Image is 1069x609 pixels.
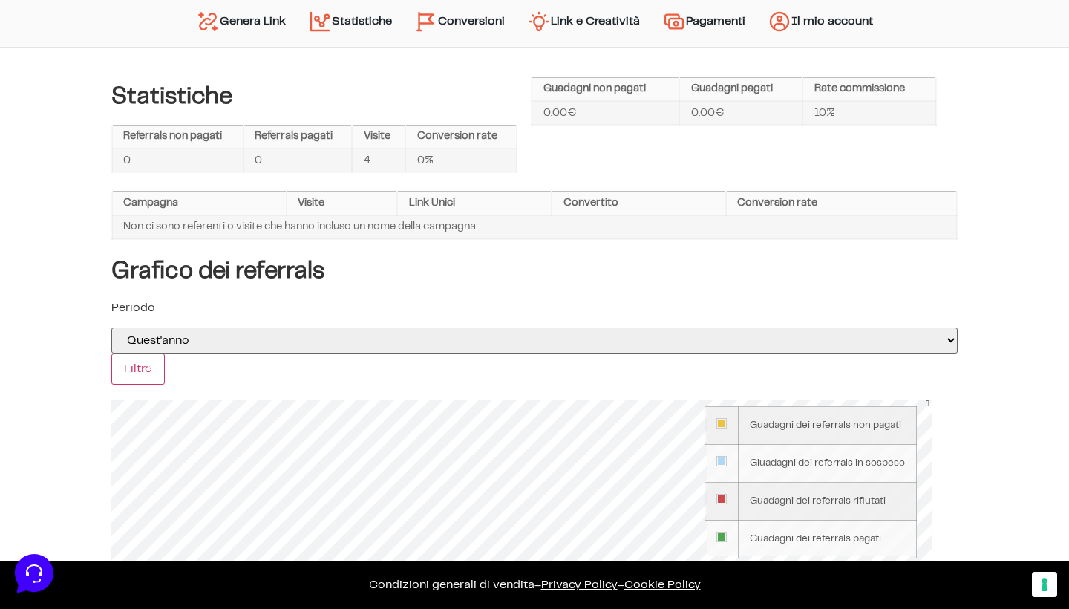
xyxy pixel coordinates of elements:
[662,10,686,33] img: payments.svg
[48,83,77,113] img: dark
[516,4,651,39] a: Link e Creatività
[739,483,917,521] td: Guadagni dei referrals rifiutati
[112,215,957,239] td: Non ci sono referenti o visite che hanno incluso un nome della campagna.
[15,576,1054,594] p: – –
[739,407,917,445] td: Guadagni dei referrals non pagati
[112,126,243,149] th: Referrals non pagati
[352,126,405,149] th: Visite
[532,78,679,102] th: Guadagni non pagati
[405,149,517,172] td: 0%
[12,12,249,36] h2: Ciao da Marketers 👋
[196,10,220,33] img: generate-link.svg
[679,78,802,102] th: Guadagni pagati
[397,192,552,215] th: Link Unici
[624,579,701,590] span: Cookie Policy
[243,149,353,172] td: 0
[527,10,551,33] img: creativity.svg
[103,472,194,507] button: Messaggi
[158,184,273,196] a: Apri Centro Assistenza
[926,396,932,411] div: 1
[12,472,103,507] button: Home
[739,521,917,558] td: Guadagni dei referrals pagati
[24,83,53,113] img: dark
[24,59,126,71] span: Le tue conversazioni
[541,579,618,590] a: Privacy Policy
[243,126,353,149] th: Referrals pagati
[532,101,679,125] td: 0.00€
[403,4,516,39] a: Conversioni
[414,10,438,33] img: conversion-2.svg
[726,192,957,215] th: Conversion rate
[802,78,936,102] th: Rate commissione
[756,4,884,39] a: Il mio account
[287,192,398,215] th: Visite
[739,445,917,483] td: Giuadagni dei referrals in sospeso
[24,184,116,196] span: Trova una risposta
[33,216,243,231] input: Cerca un articolo...
[185,4,297,39] a: Genera Link
[45,493,70,507] p: Home
[352,149,405,172] td: 4
[552,192,726,215] th: Convertito
[111,328,958,354] select: selected='selected'
[24,125,273,154] button: Inizia una conversazione
[111,354,165,385] input: Filtro
[405,126,517,149] th: Conversion rate
[229,493,250,507] p: Aiuto
[651,4,756,39] a: Pagamenti
[768,10,791,33] img: account.svg
[802,101,936,125] td: 10%
[111,258,958,284] h4: Grafico dei referrals
[97,134,219,146] span: Inizia una conversazione
[1032,572,1057,597] button: Le tue preferenze relative al consenso per le tecnologie di tracciamento
[111,299,958,317] p: Periodo
[679,101,802,125] td: 0.00€
[112,192,287,215] th: Campagna
[12,551,56,596] iframe: Customerly Messenger Launcher
[128,493,169,507] p: Messaggi
[111,83,517,110] h4: Statistiche
[112,149,243,172] td: 0
[308,10,332,33] img: stats.svg
[71,83,101,113] img: dark
[369,579,534,590] a: Condizioni generali di vendita
[194,472,285,507] button: Aiuto
[297,4,403,39] a: Statistiche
